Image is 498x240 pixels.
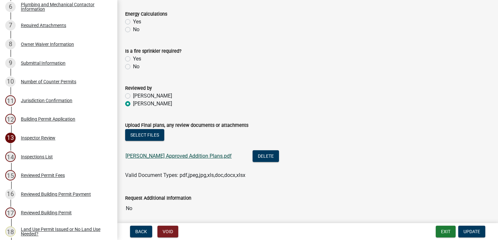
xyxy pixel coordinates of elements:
label: Is a fire sprinkler required? [125,49,182,54]
div: 17 [5,207,16,218]
div: 16 [5,189,16,199]
span: Valid Document Types: pdf,jpeg,jpg,xls,doc,docx,xlsx [125,172,245,178]
div: 15 [5,170,16,180]
div: 7 [5,20,16,31]
button: Update [458,226,485,237]
label: Upload Final plans, any review documents or attachments [125,123,248,128]
span: Update [463,229,480,234]
span: Back [135,229,147,234]
div: Jurisdiction Confirmation [21,98,72,103]
div: 11 [5,95,16,106]
button: Void [157,226,178,237]
div: 14 [5,152,16,162]
wm-modal-confirm: Delete Document [253,153,279,160]
label: Yes [133,55,141,63]
label: No [133,63,139,71]
button: Exit [436,226,456,237]
label: [PERSON_NAME] [133,100,172,108]
div: Inspector Review [21,136,55,140]
div: 8 [5,39,16,49]
div: Land Use Permit Issued or No Land Use Needed? [21,227,107,236]
div: Inspections List [21,154,53,159]
a: [PERSON_NAME] Approved Addition Plans.pdf [125,153,232,159]
div: Reviewed Building Permit Payment [21,192,91,196]
div: Building Permit Application [21,117,75,121]
div: 13 [5,133,16,143]
label: Request Additional Information [125,196,191,201]
label: Yes [133,18,141,26]
div: 6 [5,2,16,12]
button: Delete [253,150,279,162]
button: Select files [125,129,164,141]
div: Reviewed Building Permit [21,210,72,215]
div: 10 [5,76,16,87]
div: Submittal Information [21,61,66,65]
div: Plumbing and Mechanical Contactor Information [21,2,107,11]
div: Required Attachments [21,23,66,28]
div: 18 [5,226,16,237]
label: Energy Calculations [125,12,167,17]
div: 9 [5,58,16,68]
div: Reviewed Permit Fees [21,173,65,178]
button: Back [130,226,152,237]
label: Reviewed by [125,86,152,91]
label: [PERSON_NAME] [133,92,172,100]
div: Number of Counter Permits [21,79,76,84]
label: No [133,26,139,33]
div: 12 [5,114,16,124]
div: Owner Waiver Information [21,42,74,47]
